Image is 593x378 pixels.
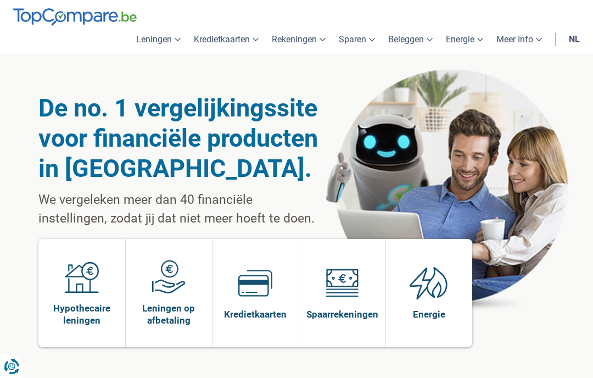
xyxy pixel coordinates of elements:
a: Sparen [332,26,382,53]
a: Meer Info [490,26,549,53]
a: Energie [439,26,490,53]
span: Spaarrekeningen [306,308,378,320]
a: nl [562,26,586,53]
a: Spaarrekeningen Spaarrekeningen [299,239,385,347]
img: Spaarrekeningen [325,266,359,300]
span: Energie [413,308,445,320]
span: Kredietkaarten [224,308,287,320]
a: Energie Energie [386,239,472,347]
a: Kredietkaarten [187,26,265,53]
a: Hypothecaire leningen Hypothecaire leningen [38,239,125,347]
img: TopCompare [13,8,137,26]
img: Energie [410,266,448,300]
a: Beleggen [382,26,439,53]
img: Hypothecaire leningen [65,260,99,294]
a: Rekeningen [265,26,332,53]
img: Kredietkaarten [238,266,272,300]
span: Leningen op afbetaling [131,302,206,326]
a: Leningen op afbetaling Leningen op afbetaling [126,239,212,347]
h1: De no. 1 vergelijkingssite voor financiële producten in [GEOGRAPHIC_DATA]. [38,93,322,184]
p: We vergeleken meer dan 40 financiële instellingen, zodat jij dat niet meer hoeft te doen. [38,191,322,228]
img: Leningen op afbetaling [152,260,186,294]
a: Kredietkaarten Kredietkaarten [212,239,299,347]
a: Leningen [130,26,187,53]
span: Hypothecaire leningen [44,302,120,326]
